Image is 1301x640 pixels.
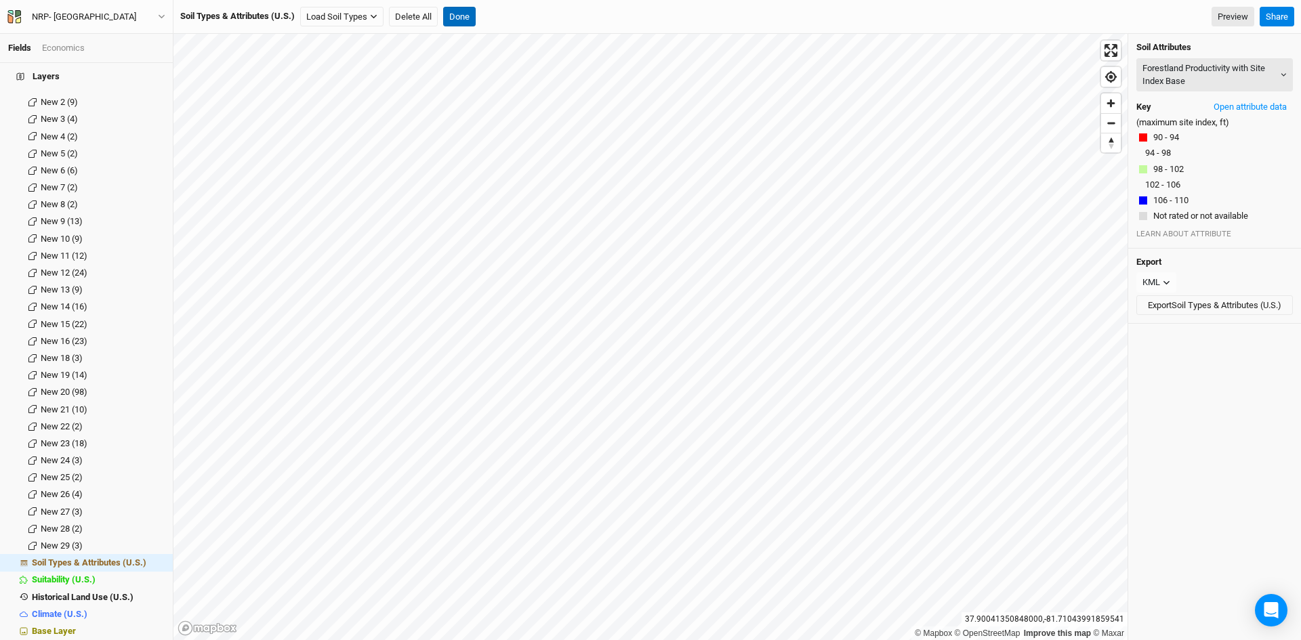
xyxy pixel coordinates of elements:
span: Suitability (U.S.) [32,574,96,584]
span: New 3 (4) [41,114,78,124]
div: New 14 (16) [41,301,165,312]
span: Base Layer [32,626,76,636]
div: Base Layer [32,626,165,637]
span: Soil Types & Attributes (U.S.) [32,557,146,568]
span: New 20 (98) [41,387,87,397]
h4: Soil Attributes [1136,42,1293,53]
a: Preview [1212,7,1254,27]
div: New 12 (24) [41,268,165,278]
span: New 8 (2) [41,199,78,209]
h4: Export [1136,257,1293,268]
span: New 13 (9) [41,284,83,295]
div: New 20 (98) [41,387,165,398]
button: Find my location [1101,67,1121,87]
span: New 24 (3) [41,455,83,465]
span: New 28 (2) [41,524,83,534]
div: New 25 (2) [41,472,165,483]
span: New 14 (16) [41,301,87,312]
div: New 26 (4) [41,489,165,500]
span: New 21 (10) [41,404,87,414]
div: 37.90041350848000 , -81.71043991859541 [962,612,1128,626]
button: 90 - 94 [1153,131,1180,144]
button: KML [1136,272,1176,293]
span: New 12 (24) [41,268,87,278]
button: Reset bearing to north [1101,133,1121,152]
span: New 5 (2) [41,148,78,158]
a: OpenStreetMap [955,628,1020,638]
span: New 9 (13) [41,216,83,226]
span: New 22 (2) [41,421,83,431]
span: New 26 (4) [41,489,83,499]
span: Climate (U.S.) [32,609,87,619]
div: New 6 (6) [41,165,165,176]
div: New 16 (23) [41,336,165,347]
div: NRP- [GEOGRAPHIC_DATA] [32,10,136,24]
div: Suitability (U.S.) [32,574,165,585]
button: NRP- [GEOGRAPHIC_DATA] [7,9,166,24]
button: Enter fullscreen [1101,41,1121,60]
div: New 21 (10) [41,404,165,415]
div: New 8 (2) [41,199,165,210]
span: New 25 (2) [41,472,83,482]
div: New 24 (3) [41,455,165,466]
button: 94 - 98 [1144,146,1172,160]
span: New 27 (3) [41,507,83,517]
button: Zoom out [1101,113,1121,133]
span: New 16 (23) [41,336,87,346]
span: New 7 (2) [41,182,78,192]
div: New 4 (2) [41,131,165,142]
span: New 11 (12) [41,251,87,261]
span: Zoom in [1101,93,1121,113]
button: 106 - 110 [1153,194,1189,207]
div: New 22 (2) [41,421,165,432]
span: New 4 (2) [41,131,78,142]
div: NRP- Phase 2 Colony Bay [32,10,136,24]
a: Fields [8,43,31,53]
a: Maxar [1093,628,1124,638]
div: Open Intercom Messenger [1255,594,1287,626]
span: New 1 (38) [41,80,83,90]
span: New 6 (6) [41,165,78,175]
button: Share [1260,7,1294,27]
div: New 23 (18) [41,438,165,449]
h4: Key [1136,102,1151,112]
div: KML [1142,276,1160,289]
button: Forestland Productivity with Site Index Base [1136,58,1293,91]
span: New 18 (3) [41,353,83,363]
button: Done [443,7,476,27]
div: New 18 (3) [41,353,165,364]
div: New 29 (3) [41,540,165,551]
canvas: Map [173,34,1128,640]
a: Improve this map [1024,628,1091,638]
div: Historical Land Use (U.S.) [32,592,165,603]
div: New 7 (2) [41,182,165,193]
div: New 11 (12) [41,251,165,261]
a: Mapbox [915,628,952,638]
button: Open attribute data [1207,97,1293,117]
button: Load Soil Types [300,7,384,27]
span: New 15 (22) [41,319,87,329]
div: New 19 (14) [41,370,165,381]
div: Climate (U.S.) [32,609,165,620]
span: New 29 (3) [41,540,83,551]
button: ExportSoil Types & Attributes (U.S.) [1136,295,1293,316]
span: New 2 (9) [41,97,78,107]
div: New 2 (9) [41,97,165,108]
div: Economics [42,42,85,54]
div: Soil Types & Attributes (U.S.) [32,557,165,568]
div: New 27 (3) [41,507,165,517]
button: 98 - 102 [1153,163,1184,176]
span: Reset bearing to north [1101,133,1121,152]
div: New 9 (13) [41,216,165,227]
div: New 3 (4) [41,114,165,125]
div: New 13 (9) [41,284,165,295]
div: LEARN ABOUT ATTRIBUTE [1136,228,1293,239]
span: Historical Land Use (U.S.) [32,592,133,602]
div: Soil Types & Attributes (U.S.) [180,10,295,22]
button: Not rated or not available [1153,209,1249,223]
span: New 19 (14) [41,370,87,380]
span: New 10 (9) [41,234,83,244]
span: New 23 (18) [41,438,87,448]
